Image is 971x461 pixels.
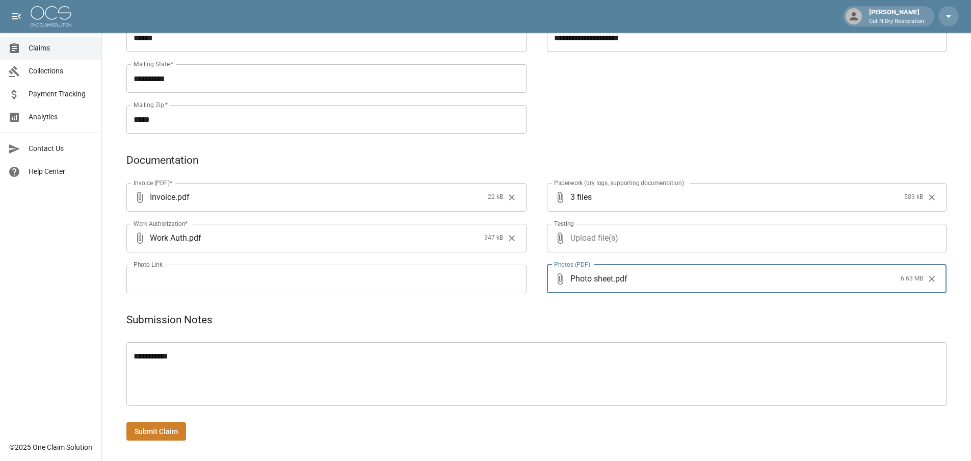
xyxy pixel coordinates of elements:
[904,192,923,202] span: 583 kB
[570,183,901,212] span: 3 files
[29,43,93,54] span: Claims
[554,178,684,187] label: Paperwork (dry logs, supporting documentation)
[570,224,920,252] span: Upload file(s)
[488,192,503,202] span: 22 kB
[869,17,924,26] p: Cut N Dry Restoration
[175,191,190,203] span: . pdf
[924,271,939,287] button: Clear
[924,190,939,205] button: Clear
[31,6,71,27] img: ocs-logo-white-transparent.png
[150,232,187,244] span: Work Auth
[613,273,627,285] span: . pdf
[29,143,93,154] span: Contact Us
[134,219,188,228] label: Work Authorization*
[554,219,574,228] label: Testing
[504,231,519,246] button: Clear
[570,273,613,285] span: Photo sheet
[29,166,93,177] span: Help Center
[504,190,519,205] button: Clear
[554,260,590,269] label: Photos (PDF)
[484,233,503,243] span: 347 kB
[29,66,93,76] span: Collections
[150,191,175,203] span: Invoice
[126,422,186,441] button: Submit Claim
[6,6,27,27] button: open drawer
[29,112,93,122] span: Analytics
[134,178,173,187] label: Invoice (PDF)*
[901,274,923,284] span: 6.63 MB
[9,442,92,452] div: © 2025 One Claim Solution
[134,260,163,269] label: Photo Link
[134,100,168,109] label: Mailing Zip
[29,89,93,99] span: Payment Tracking
[187,232,201,244] span: . pdf
[134,60,173,68] label: Mailing State
[865,7,928,25] div: [PERSON_NAME]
